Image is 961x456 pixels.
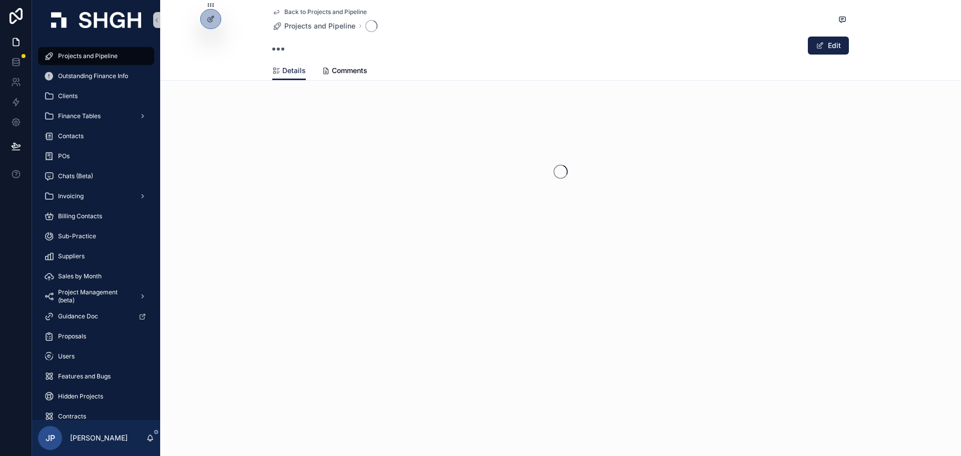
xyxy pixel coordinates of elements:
span: Clients [58,92,78,100]
span: Projects and Pipeline [58,52,118,60]
span: Details [282,66,306,76]
span: Back to Projects and Pipeline [284,8,367,16]
span: Features and Bugs [58,372,111,380]
a: Contracts [38,407,154,425]
a: Guidance Doc [38,307,154,325]
span: POs [58,152,70,160]
span: Hidden Projects [58,392,103,400]
span: Project Management (beta) [58,288,131,304]
a: Comments [322,62,367,82]
a: Project Management (beta) [38,287,154,305]
a: Back to Projects and Pipeline [272,8,367,16]
span: Contacts [58,132,84,140]
span: JP [46,432,55,444]
span: Projects and Pipeline [284,21,355,31]
a: Sub-Practice [38,227,154,245]
span: Invoicing [58,192,84,200]
a: POs [38,147,154,165]
a: Finance Tables [38,107,154,125]
a: Billing Contacts [38,207,154,225]
span: Suppliers [58,252,85,260]
a: Details [272,62,306,81]
a: Sales by Month [38,267,154,285]
a: Clients [38,87,154,105]
a: Hidden Projects [38,387,154,405]
img: App logo [51,12,141,28]
a: Outstanding Finance Info [38,67,154,85]
a: Suppliers [38,247,154,265]
span: Contracts [58,412,86,420]
a: Contacts [38,127,154,145]
span: Outstanding Finance Info [58,72,128,80]
a: Projects and Pipeline [38,47,154,65]
span: Guidance Doc [58,312,98,320]
span: Comments [332,66,367,76]
span: Proposals [58,332,86,340]
a: Features and Bugs [38,367,154,385]
div: scrollable content [32,40,160,420]
span: Finance Tables [58,112,101,120]
a: Chats (Beta) [38,167,154,185]
a: Invoicing [38,187,154,205]
span: Chats (Beta) [58,172,93,180]
a: Proposals [38,327,154,345]
span: Sub-Practice [58,232,96,240]
span: Users [58,352,75,360]
a: Projects and Pipeline [272,21,355,31]
button: Edit [808,37,849,55]
p: [PERSON_NAME] [70,433,128,443]
span: Billing Contacts [58,212,102,220]
span: Sales by Month [58,272,102,280]
a: Users [38,347,154,365]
